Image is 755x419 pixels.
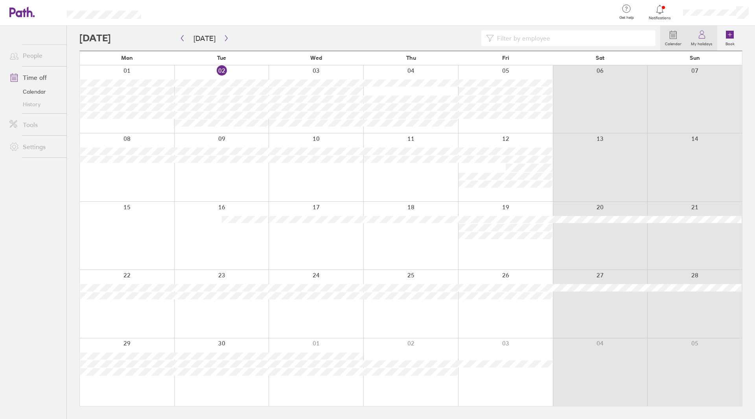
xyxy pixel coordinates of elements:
[660,26,686,51] a: Calendar
[717,26,742,51] a: Book
[310,55,322,61] span: Wed
[121,55,133,61] span: Mon
[3,117,66,133] a: Tools
[660,39,686,46] label: Calendar
[596,55,604,61] span: Sat
[3,98,66,111] a: History
[406,55,416,61] span: Thu
[3,85,66,98] a: Calendar
[3,139,66,155] a: Settings
[686,26,717,51] a: My holidays
[690,55,700,61] span: Sun
[3,70,66,85] a: Time off
[502,55,509,61] span: Fri
[686,39,717,46] label: My holidays
[647,4,673,20] a: Notifications
[721,39,739,46] label: Book
[187,32,222,45] button: [DATE]
[494,31,651,46] input: Filter by employee
[3,48,66,63] a: People
[217,55,226,61] span: Tue
[647,16,673,20] span: Notifications
[614,15,639,20] span: Get help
